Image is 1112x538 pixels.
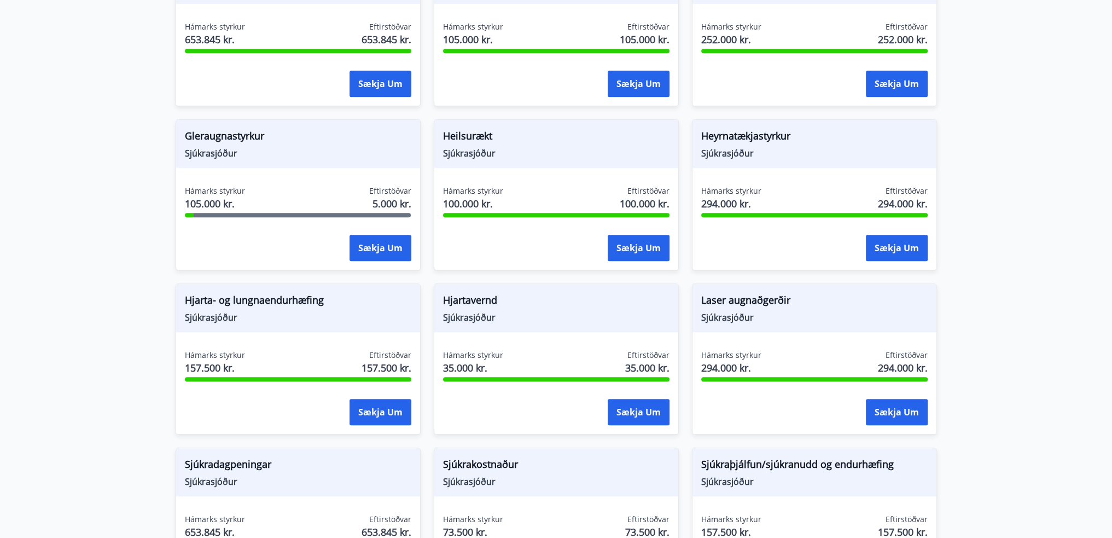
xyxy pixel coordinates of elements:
span: Eftirstöðvar [627,21,669,32]
span: 105.000 kr. [620,32,669,47]
span: 653.845 kr. [362,32,411,47]
span: Hámarks styrkur [701,514,761,525]
button: Sækja um [608,71,669,97]
span: Sjúkrasjóður [701,311,928,323]
span: Eftirstöðvar [886,186,928,196]
button: Sækja um [866,399,928,425]
span: Hámarks styrkur [443,21,503,32]
span: 100.000 kr. [443,196,503,211]
span: 294.000 kr. [878,196,928,211]
span: Heilsurækt [443,129,669,147]
span: Hámarks styrkur [443,186,503,196]
span: Gleraugnastyrkur [185,129,411,147]
span: Hámarks styrkur [701,186,761,196]
span: Sjúkrasjóður [443,147,669,159]
span: Eftirstöðvar [627,514,669,525]
span: Heyrnatækjastyrkur [701,129,928,147]
span: Eftirstöðvar [627,350,669,361]
button: Sækja um [608,399,669,425]
span: Sjúkradagpeningar [185,457,411,476]
span: Hámarks styrkur [443,350,503,361]
span: 252.000 kr. [878,32,928,47]
span: Hjarta- og lungnaendurhæfing [185,293,411,311]
span: Eftirstöðvar [369,21,411,32]
span: Sjúkrasjóður [443,476,669,488]
button: Sækja um [866,235,928,261]
span: 5.000 kr. [372,196,411,211]
span: Hámarks styrkur [701,21,761,32]
span: Hámarks styrkur [185,21,245,32]
span: Laser augnaðgerðir [701,293,928,311]
span: Sjúkrasjóður [701,476,928,488]
span: Sjúkrasjóður [185,311,411,323]
button: Sækja um [350,235,411,261]
span: 35.000 kr. [443,361,503,375]
button: Sækja um [866,71,928,97]
span: Sjúkrasjóður [185,476,411,488]
span: Sjúkrasjóður [443,311,669,323]
span: Sjúkraþjálfun/sjúkranudd og endurhæfing [701,457,928,476]
span: Eftirstöðvar [369,350,411,361]
span: 35.000 kr. [625,361,669,375]
span: Hámarks styrkur [443,514,503,525]
button: Sækja um [608,235,669,261]
span: 105.000 kr. [443,32,503,47]
span: Sjúkrakostnaður [443,457,669,476]
span: Sjúkrasjóður [185,147,411,159]
span: 653.845 kr. [185,32,245,47]
button: Sækja um [350,71,411,97]
span: 294.000 kr. [878,361,928,375]
span: Eftirstöðvar [627,186,669,196]
span: 105.000 kr. [185,196,245,211]
span: Hámarks styrkur [701,350,761,361]
span: 157.500 kr. [362,361,411,375]
span: Hámarks styrkur [185,514,245,525]
span: Eftirstöðvar [369,514,411,525]
span: 252.000 kr. [701,32,761,47]
span: 157.500 kr. [185,361,245,375]
span: Eftirstöðvar [886,350,928,361]
span: Hámarks styrkur [185,186,245,196]
span: Eftirstöðvar [369,186,411,196]
span: Hjartavernd [443,293,669,311]
span: Hámarks styrkur [185,350,245,361]
span: Eftirstöðvar [886,514,928,525]
button: Sækja um [350,399,411,425]
span: 294.000 kr. [701,361,761,375]
span: 100.000 kr. [620,196,669,211]
span: 294.000 kr. [701,196,761,211]
span: Sjúkrasjóður [701,147,928,159]
span: Eftirstöðvar [886,21,928,32]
